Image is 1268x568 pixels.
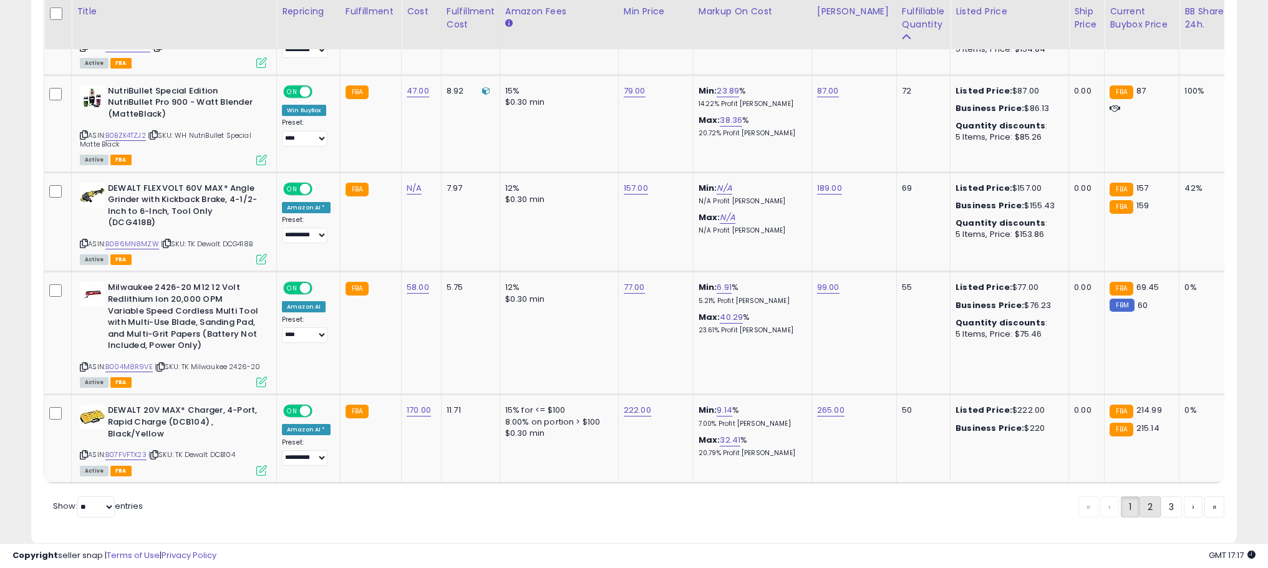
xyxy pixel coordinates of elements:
small: FBA [1110,85,1133,99]
div: $220 [956,423,1059,434]
b: Max: [699,311,720,323]
span: | SKU: TK Milwaukee 2426-20 [155,362,261,372]
div: Cost [407,5,436,18]
div: BB Share 24h. [1184,5,1230,31]
span: All listings currently available for purchase on Amazon [80,466,109,476]
b: Max: [699,114,720,126]
div: Amazon AI * [282,424,331,435]
a: B07FVFTX23 [105,450,147,460]
div: 12% [505,282,609,293]
a: B0BZK4TZJ2 [105,130,146,141]
span: All listings currently available for purchase on Amazon [80,58,109,69]
span: FBA [110,58,132,69]
div: Preset: [282,118,331,147]
span: 2025-09-9 17:17 GMT [1209,549,1256,561]
span: » [1212,501,1216,513]
span: 87 [1136,85,1146,97]
span: 215.14 [1136,422,1159,434]
div: Preset: [282,216,331,244]
div: 7.97 [447,183,490,194]
div: Amazon AI [282,301,326,312]
div: Min Price [624,5,688,18]
div: Amazon AI * [282,202,331,213]
div: 0.00 [1074,85,1095,97]
div: % [699,85,802,108]
small: FBA [1110,405,1133,418]
a: 38.36 [720,114,742,127]
small: Amazon Fees. [505,18,513,29]
div: Win BuyBox [282,105,326,116]
div: ASIN: [80,183,267,264]
a: 47.00 [407,85,429,97]
a: Terms of Use [107,549,160,561]
div: 0% [1184,405,1226,416]
p: N/A Profit [PERSON_NAME] [699,197,802,206]
a: 58.00 [407,281,429,294]
div: 8.92 [447,85,490,97]
b: DEWALT FLEXVOLT 60V MAX* Angle Grinder with Kickback Brake, 4-1/2-Inch to 6-Inch, Tool Only (DCG4... [108,183,259,232]
div: 0.00 [1074,183,1095,194]
b: Listed Price: [956,281,1012,293]
span: ON [284,183,300,194]
div: Amazon Fees [505,5,613,18]
div: 72 [902,85,941,97]
span: | SKU: TK Dewalt DCB104 [148,450,235,460]
div: $86.13 [956,103,1059,114]
img: 318S8wCPeNL._SL40_.jpg [80,85,105,110]
div: 8.00% on portion > $100 [505,416,609,428]
div: 15% [505,85,609,97]
a: 23.89 [717,85,739,97]
a: N/A [720,211,735,224]
b: Listed Price: [956,85,1012,97]
div: $0.30 min [505,194,609,205]
div: 5.75 [447,282,490,293]
b: Min: [699,182,717,194]
div: seller snap | | [12,550,216,562]
div: Fulfillable Quantity [902,5,945,31]
div: 11.71 [447,405,490,416]
div: % [699,405,802,428]
b: Business Price: [956,422,1024,434]
div: 0.00 [1074,282,1095,293]
b: Business Price: [956,299,1024,311]
div: 0.00 [1074,405,1095,416]
span: OFF [311,86,331,97]
span: | SKU: TK Dewalt DCG418B [161,239,253,249]
div: Repricing [282,5,335,18]
b: Milwaukee 2426-20 M12 12 Volt Redlithium Ion 20,000 OPM Variable Speed Cordless Multi Tool with M... [108,282,259,354]
div: $76.23 [956,300,1059,311]
span: ON [284,283,300,294]
div: ASIN: [80,85,267,164]
p: 23.61% Profit [PERSON_NAME] [699,326,802,335]
a: 9.14 [717,404,732,416]
div: % [699,115,802,138]
b: Quantity discounts [956,217,1045,229]
a: 77.00 [624,281,645,294]
a: 189.00 [817,182,842,195]
div: % [699,435,802,458]
a: B004M8R9VE [105,362,153,372]
div: $0.30 min [505,428,609,439]
a: 87.00 [817,85,839,97]
a: 3 [1161,496,1182,517]
div: [PERSON_NAME] [817,5,891,18]
b: NutriBullet Special Edition NutriBullet Pro 900 - Watt Blender (MatteBlack) [108,85,259,123]
span: All listings currently available for purchase on Amazon [80,377,109,388]
div: : [956,317,1059,329]
small: FBA [346,183,369,196]
strong: Copyright [12,549,58,561]
div: Markup on Cost [699,5,806,18]
div: : [956,218,1059,229]
a: 79.00 [624,85,646,97]
b: Min: [699,281,717,293]
small: FBA [346,85,369,99]
div: 5 Items, Price: $85.26 [956,132,1059,143]
span: FBA [110,377,132,388]
span: All listings currently available for purchase on Amazon [80,254,109,265]
div: Current Buybox Price [1110,5,1174,31]
span: | SKU: WH NutriBullet Special Matte Black [80,130,251,149]
b: Max: [699,211,720,223]
div: % [699,282,802,305]
span: OFF [311,283,331,294]
div: 42% [1184,183,1226,194]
